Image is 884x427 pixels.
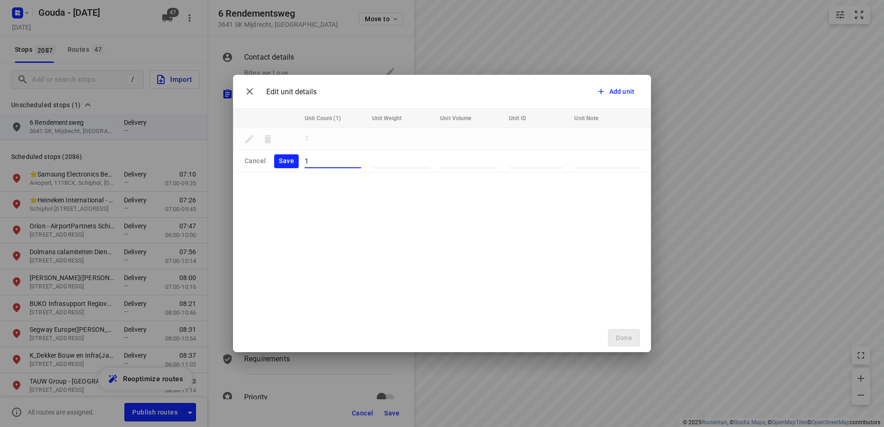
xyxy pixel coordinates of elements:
[240,154,270,168] button: Cancel
[593,83,640,100] button: Add unit
[372,113,414,124] span: Unit Weight
[609,87,634,96] span: Add unit
[305,113,353,124] span: Unit Count (1)
[240,130,258,148] span: Edit
[301,128,368,150] td: 1
[574,113,610,124] span: Unit Note
[258,130,277,148] span: Delete
[274,154,299,168] button: Save
[509,113,538,124] span: Unit ID
[509,154,564,168] input: Unit ID
[240,82,317,101] div: Edit unit details
[245,155,266,167] span: Cancel
[279,155,294,167] span: Save
[440,113,483,124] span: Unit Volume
